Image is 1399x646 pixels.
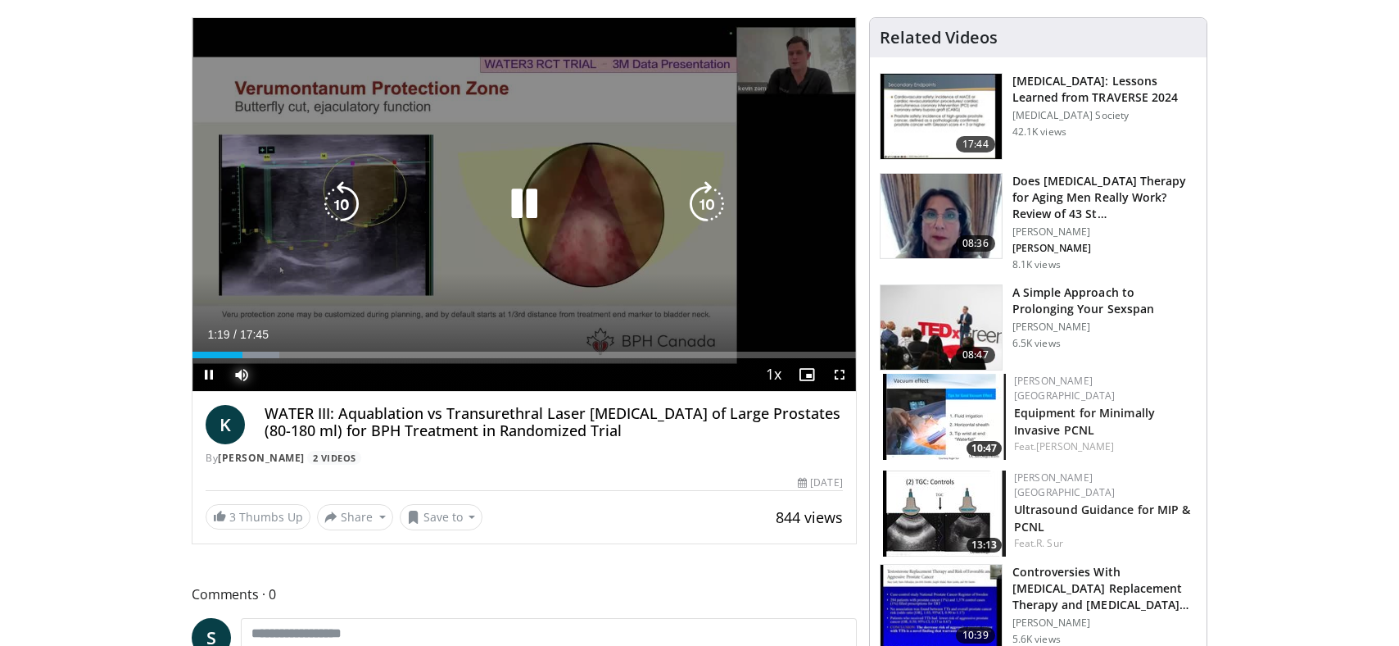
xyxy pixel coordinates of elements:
[880,284,1197,371] a: 08:47 A Simple Approach to Prolonging Your Sexspan [PERSON_NAME] 6.5K views
[1012,284,1197,317] h3: A Simple Approach to Prolonging Your Sexspan
[1012,109,1197,122] p: [MEDICAL_DATA] Society
[1012,242,1197,255] p: [PERSON_NAME]
[1012,73,1197,106] h3: [MEDICAL_DATA]: Lessons Learned from TRAVERSE 2024
[1012,321,1197,334] p: [PERSON_NAME]
[883,471,1006,557] img: ae74b246-eda0-4548-a041-8444a00e0b2d.150x105_q85_crop-smart_upscale.jpg
[956,136,995,152] span: 17:44
[880,28,998,48] h4: Related Videos
[1012,125,1066,139] p: 42.1K views
[1036,536,1063,550] a: R. Sur
[1012,337,1061,350] p: 6.5K views
[192,584,857,605] span: Comments 0
[967,441,1002,456] span: 10:47
[1014,536,1193,551] div: Feat.
[206,405,245,444] a: K
[1012,258,1061,271] p: 8.1K views
[881,174,1002,259] img: 4d4bce34-7cbb-4531-8d0c-5308a71d9d6c.150x105_q85_crop-smart_upscale.jpg
[233,328,237,341] span: /
[823,358,856,391] button: Fullscreen
[1014,502,1191,535] a: Ultrasound Guidance for MIP & PCNL
[192,352,856,358] div: Progress Bar
[229,509,236,525] span: 3
[1014,439,1193,454] div: Feat.
[1012,225,1197,239] p: [PERSON_NAME]
[218,451,305,465] a: [PERSON_NAME]
[317,504,393,530] button: Share
[1012,173,1197,222] h3: Does [MEDICAL_DATA] Therapy for Aging Men Really Work? Review of 43 St…
[798,475,842,490] div: [DATE]
[790,358,823,391] button: Enable picture-in-picture mode
[192,358,225,391] button: Pause
[881,74,1002,159] img: 1317c62a-2f0d-4360-bee0-b1bff80fed3c.150x105_q85_crop-smart_upscale.jpg
[1012,633,1061,646] p: 5.6K views
[880,173,1197,271] a: 08:36 Does [MEDICAL_DATA] Therapy for Aging Men Really Work? Review of 43 St… [PERSON_NAME] [PERS...
[307,451,361,465] a: 2 Videos
[240,328,269,341] span: 17:45
[265,405,843,440] h4: WATER III: Aquablation vs Transurethral Laser [MEDICAL_DATA] of Large Prostates (80-180 ml) for B...
[967,538,1002,553] span: 13:13
[1014,374,1116,403] a: [PERSON_NAME] [GEOGRAPHIC_DATA]
[883,374,1006,460] img: 57193a21-700a-4103-8163-b4069ca57589.150x105_q85_crop-smart_upscale.jpg
[1012,616,1197,630] p: [PERSON_NAME]
[956,627,995,644] span: 10:39
[207,328,229,341] span: 1:19
[883,471,1006,557] a: 13:13
[192,18,856,392] video-js: Video Player
[881,285,1002,371] img: c4bd4661-e278-4c34-863c-57c104f39734.150x105_q85_crop-smart_upscale.jpg
[776,507,843,527] span: 844 views
[758,358,790,391] button: Playback Rate
[206,451,843,466] div: By
[206,504,310,530] a: 3 Thumbs Up
[400,504,483,530] button: Save to
[225,358,258,391] button: Mute
[956,235,995,252] span: 08:36
[1012,564,1197,613] h3: Controversies With [MEDICAL_DATA] Replacement Therapy and [MEDICAL_DATA] Can…
[1014,471,1116,499] a: [PERSON_NAME] [GEOGRAPHIC_DATA]
[880,73,1197,160] a: 17:44 [MEDICAL_DATA]: Lessons Learned from TRAVERSE 2024 [MEDICAL_DATA] Society 42.1K views
[1014,405,1155,438] a: Equipment for Minimally Invasive PCNL
[956,347,995,363] span: 08:47
[883,374,1006,460] a: 10:47
[1036,439,1114,453] a: [PERSON_NAME]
